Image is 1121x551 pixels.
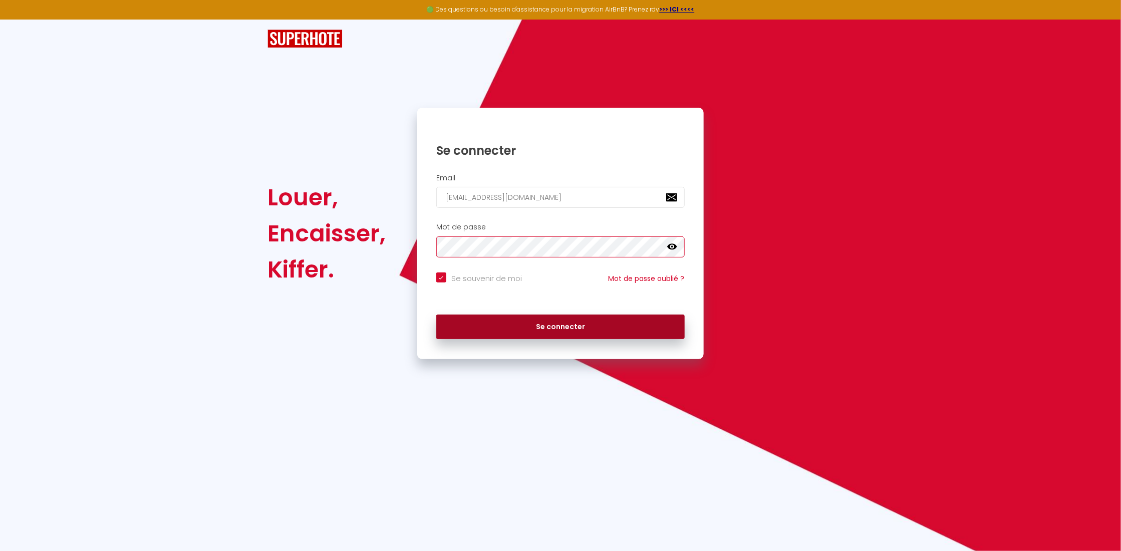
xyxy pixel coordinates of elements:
[436,174,685,182] h2: Email
[436,187,685,208] input: Ton Email
[436,223,685,231] h2: Mot de passe
[660,5,695,14] a: >>> ICI <<<<
[267,251,386,288] div: Kiffer.
[436,315,685,340] button: Se connecter
[267,215,386,251] div: Encaisser,
[267,179,386,215] div: Louer,
[267,30,343,48] img: SuperHote logo
[436,143,685,158] h1: Se connecter
[609,273,685,284] a: Mot de passe oublié ?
